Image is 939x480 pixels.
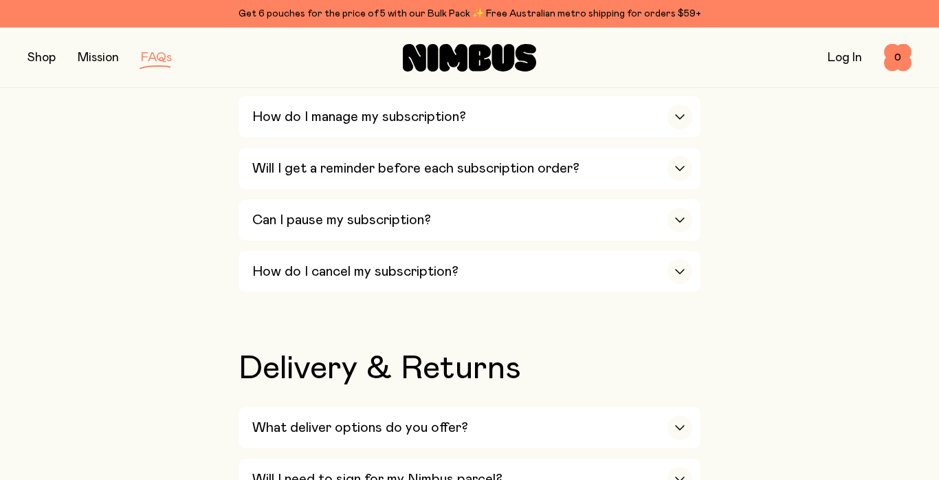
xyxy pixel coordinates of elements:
[27,6,912,22] div: Get 6 pouches for the price of 5 with our Bulk Pack ✨ Free Australian metro shipping for orders $59+
[884,44,912,72] button: 0
[252,212,431,228] h3: Can I pause my subscription?
[239,148,700,189] button: Will I get a reminder before each subscription order?
[78,52,119,64] a: Mission
[239,407,700,448] button: What deliver options do you offer?
[252,109,466,125] h3: How do I manage my subscription?
[239,352,700,385] h2: Delivery & Returns
[828,52,862,64] a: Log In
[141,52,172,64] a: FAQs
[239,251,700,292] button: How do I cancel my subscription?
[252,419,468,436] h3: What deliver options do you offer?
[239,199,700,241] button: Can I pause my subscription?
[252,160,579,177] h3: Will I get a reminder before each subscription order?
[239,96,700,138] button: How do I manage my subscription?
[252,263,459,280] h3: How do I cancel my subscription?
